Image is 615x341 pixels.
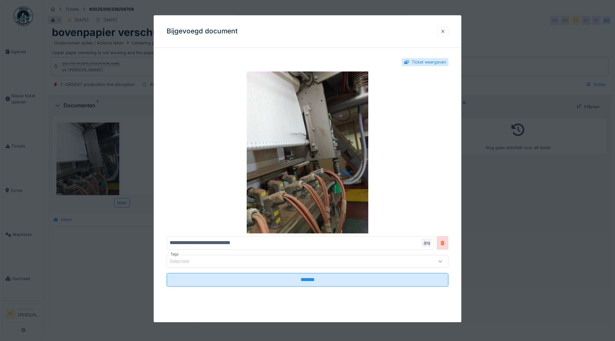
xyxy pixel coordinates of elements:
[167,72,448,234] img: fe7af66b-c451-4c0b-9c80-fc0da8f40640-1758829267808450384598240191355.jpg
[167,27,238,35] h3: Bijgevoegd document
[412,59,446,65] div: Ticket weergeven
[170,258,199,265] div: Selecteer
[421,239,432,247] div: .jpg
[169,252,180,257] label: Tags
